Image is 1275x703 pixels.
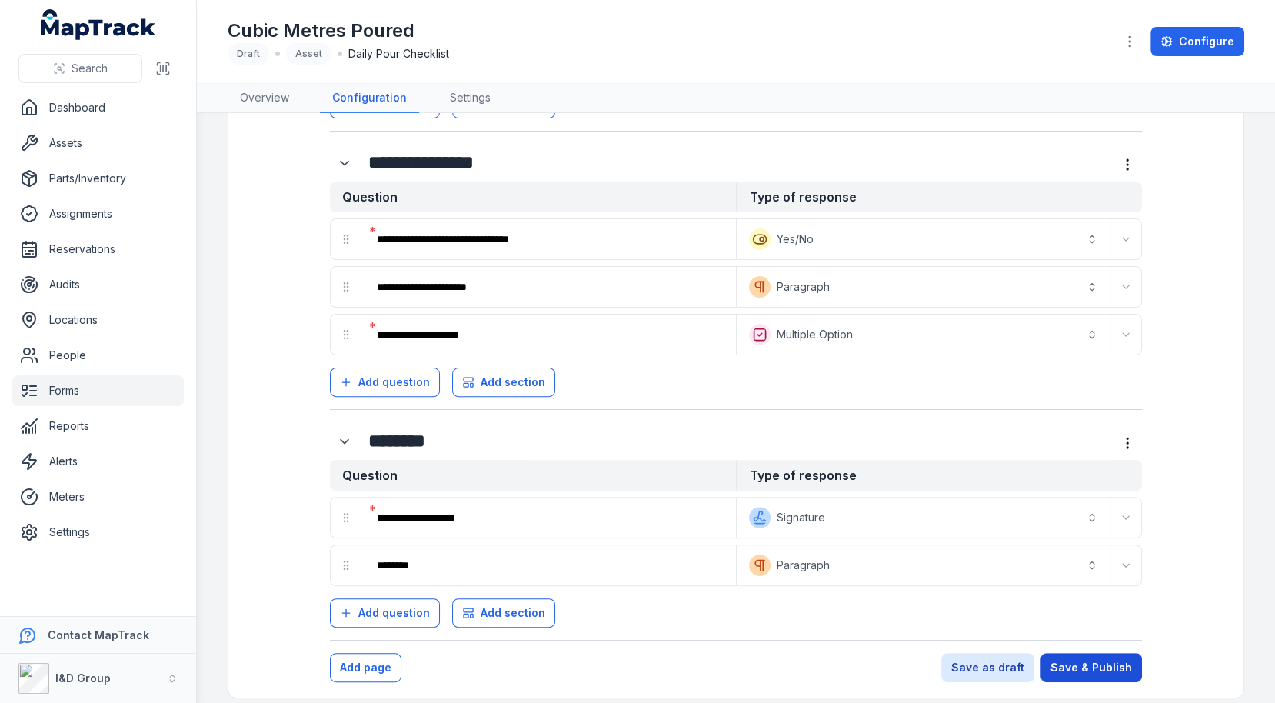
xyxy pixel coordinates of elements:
span: Daily Pour Checklist [348,46,449,62]
a: Forms [12,375,184,406]
button: Expand [1114,275,1138,299]
strong: Contact MapTrack [48,628,149,641]
div: drag [331,224,361,255]
strong: Type of response [736,460,1142,491]
a: Configure [1150,27,1244,56]
button: Add page [330,653,401,682]
div: Draft [228,43,269,65]
strong: Type of response [736,182,1142,212]
a: Meters [12,481,184,512]
button: more-detail [1113,150,1142,179]
svg: drag [340,281,352,293]
button: Expand [1114,227,1138,252]
strong: I&D Group [55,671,111,685]
button: Paragraph [740,270,1107,304]
div: :r1l4:-form-item-label [365,270,733,304]
button: Expand [1114,553,1138,578]
strong: Question [330,182,736,212]
svg: drag [340,559,352,571]
span: Add question [358,375,430,390]
a: Dashboard [12,92,184,123]
a: Assignments [12,198,184,229]
button: Paragraph [740,548,1107,582]
a: MapTrack [41,9,156,40]
a: Settings [12,517,184,548]
button: more-detail [1113,428,1142,458]
div: drag [331,502,361,533]
div: :r1km:-form-item-label [330,148,362,178]
div: :r1la:-form-item-label [365,318,733,351]
svg: drag [340,233,352,245]
button: Save as draft [941,653,1034,682]
button: Expand [1114,322,1138,347]
span: Search [72,61,108,76]
button: Search [18,54,142,83]
button: Expand [1114,505,1138,530]
a: Parts/Inventory [12,163,184,194]
button: Expand [330,427,359,456]
button: Save & Publish [1040,653,1142,682]
button: Expand [330,148,359,178]
a: Alerts [12,446,184,477]
div: drag [331,550,361,581]
a: Configuration [320,84,419,113]
strong: Question [330,460,736,491]
a: Settings [438,84,503,113]
button: Multiple Option [740,318,1107,351]
div: :r1lo:-form-item-label [365,501,733,535]
div: :r1lu:-form-item-label [365,548,733,582]
button: Add section [452,368,555,397]
button: Add section [452,598,555,628]
a: Reports [12,411,184,441]
div: drag [331,319,361,350]
div: drag [331,272,361,302]
div: :r1lg:-form-item-label [330,427,362,456]
a: People [12,340,184,371]
a: Reservations [12,234,184,265]
span: Add section [481,375,545,390]
span: Add question [358,605,430,621]
h1: Cubic Metres Poured [228,18,449,43]
a: Locations [12,305,184,335]
button: Yes/No [740,222,1107,256]
a: Assets [12,128,184,158]
span: Add section [481,605,545,621]
div: Asset [286,43,331,65]
a: Audits [12,269,184,300]
button: Add question [330,598,440,628]
a: Overview [228,84,301,113]
button: Add question [330,368,440,397]
div: :r1ku:-form-item-label [365,222,733,256]
svg: drag [340,328,352,341]
svg: drag [340,511,352,524]
button: Signature [740,501,1107,535]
